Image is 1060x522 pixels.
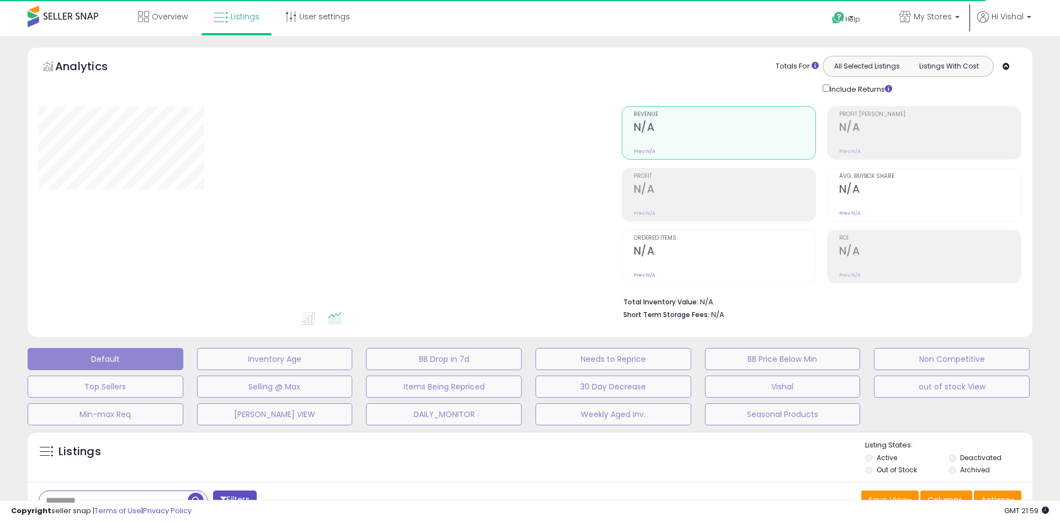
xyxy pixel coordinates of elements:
button: Vishal [705,376,861,398]
button: 30 Day Decrease [536,376,691,398]
strong: Copyright [11,505,51,516]
span: Avg. Buybox Share [839,173,1021,180]
div: Totals For [776,61,819,72]
button: BB Price Below Min [705,348,861,370]
button: BB Drop in 7d [366,348,522,370]
div: seller snap | | [11,506,192,516]
button: out of stock View [874,376,1030,398]
small: Prev: N/A [634,210,655,217]
h5: Analytics [55,59,129,77]
span: ROI [839,235,1021,241]
div: Include Returns [814,82,905,95]
button: Top Sellers [28,376,183,398]
small: Prev: N/A [839,272,861,278]
h2: N/A [839,183,1021,198]
button: Seasonal Products [705,403,861,425]
h2: N/A [634,121,815,136]
h2: N/A [839,121,1021,136]
b: Total Inventory Value: [623,297,698,307]
h2: N/A [634,245,815,260]
h2: N/A [839,245,1021,260]
h2: N/A [634,183,815,198]
button: All Selected Listings [826,59,908,73]
span: Listings [231,11,259,22]
button: Needs to Reprice [536,348,691,370]
span: Revenue [634,112,815,118]
small: Prev: N/A [839,148,861,155]
button: Listings With Cost [908,59,990,73]
span: My Stores [914,11,952,22]
span: Profit [634,173,815,180]
small: Prev: N/A [839,210,861,217]
small: Prev: N/A [634,272,655,278]
button: Items Being Repriced [366,376,522,398]
i: Get Help [831,11,845,25]
button: [PERSON_NAME] VIEW [197,403,353,425]
button: Selling @ Max [197,376,353,398]
span: N/A [711,309,724,320]
span: Hi Vishal [992,11,1024,22]
button: DAILY_MONITOR [366,403,522,425]
span: Help [845,14,860,24]
button: Non Competitive [874,348,1030,370]
a: Help [823,3,882,36]
span: Profit [PERSON_NAME] [839,112,1021,118]
button: Weekly Aged Inv. [536,403,691,425]
b: Short Term Storage Fees: [623,310,709,319]
a: Hi Vishal [977,11,1031,36]
small: Prev: N/A [634,148,655,155]
li: N/A [623,294,1013,308]
span: Overview [152,11,188,22]
button: Default [28,348,183,370]
button: Min-max Req [28,403,183,425]
button: Inventory Age [197,348,353,370]
span: Ordered Items [634,235,815,241]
